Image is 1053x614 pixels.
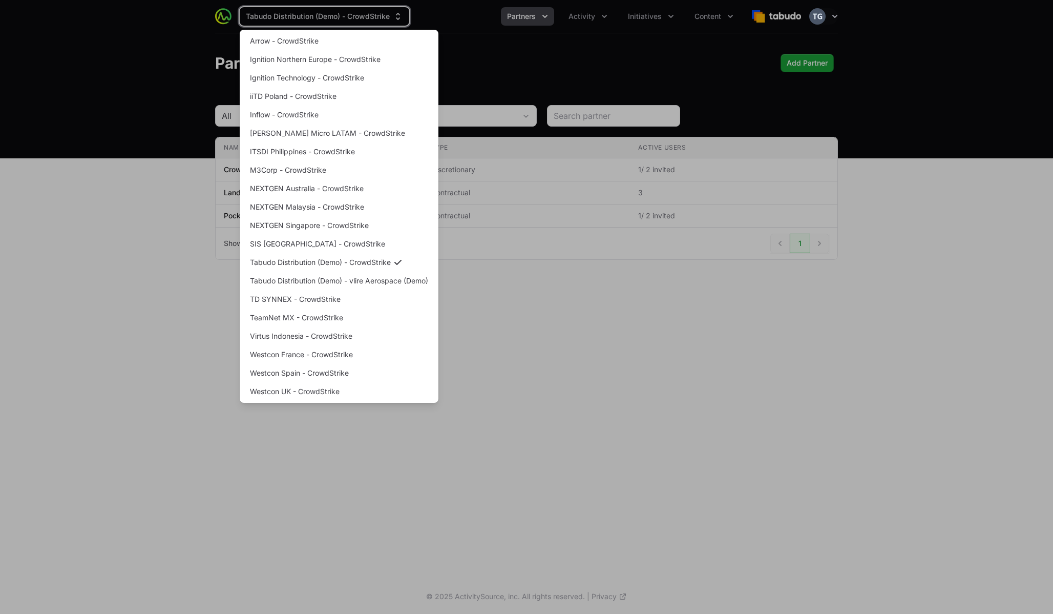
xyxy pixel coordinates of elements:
div: Open [516,106,536,126]
a: Tabudo Distribution (Demo) - CrowdStrike [242,253,436,272]
a: Tabudo Distribution (Demo) - vlire Aerospace (Demo) [242,272,436,290]
img: Timothy Greig [809,8,826,25]
a: Virtus Indonesia - CrowdStrike [242,327,436,345]
a: NEXTGEN Australia - CrowdStrike [242,179,436,198]
a: Ignition Technology - CrowdStrike [242,69,436,87]
a: Ignition Northern Europe - CrowdStrike [242,50,436,69]
a: Westcon France - CrowdStrike [242,345,436,364]
a: iiTD Poland - CrowdStrike [242,87,436,106]
a: NEXTGEN Malaysia - CrowdStrike [242,198,436,216]
a: Westcon Spain - CrowdStrike [242,364,436,382]
a: TD SYNNEX - CrowdStrike [242,290,436,309]
div: Main navigation [231,7,740,26]
div: Supplier switch menu [240,7,409,26]
a: [PERSON_NAME] Micro LATAM - CrowdStrike [242,124,436,142]
a: ITSDI Philippines - CrowdStrike [242,142,436,161]
a: M3Corp - CrowdStrike [242,161,436,179]
a: Arrow - CrowdStrike [242,32,436,50]
a: SIS [GEOGRAPHIC_DATA] - CrowdStrike [242,235,436,253]
a: Westcon UK - CrowdStrike [242,382,436,401]
a: TeamNet MX - CrowdStrike [242,309,436,327]
a: NEXTGEN Singapore - CrowdStrike [242,216,436,235]
a: Inflow - CrowdStrike [242,106,436,124]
